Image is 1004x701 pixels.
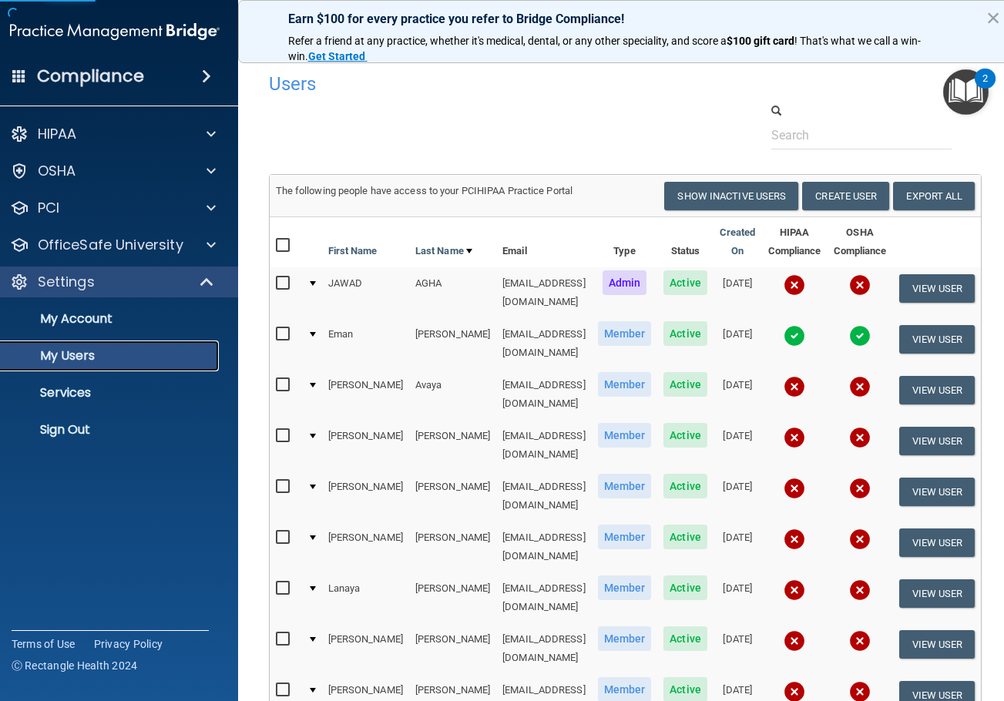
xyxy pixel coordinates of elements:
a: HIPAA [10,125,216,143]
a: Last Name [415,242,472,260]
img: cross.ca9f0e7f.svg [784,528,805,550]
button: View User [899,478,975,506]
a: Privacy Policy [94,636,163,652]
th: OSHA Compliance [828,217,893,267]
span: Member [598,372,652,397]
p: Sign Out [2,422,212,438]
th: Type [592,217,658,267]
p: Settings [38,273,95,291]
img: cross.ca9f0e7f.svg [784,478,805,499]
td: [DATE] [714,471,762,522]
a: OfficeSafe University [10,236,216,254]
iframe: Drift Widget Chat Controller [737,592,986,653]
button: View User [899,528,975,557]
td: [PERSON_NAME] [409,420,496,471]
td: [DATE] [714,522,762,572]
th: Email [496,217,592,267]
img: tick.e7d51cea.svg [849,325,871,347]
th: HIPAA Compliance [762,217,828,267]
td: [DATE] [714,267,762,318]
span: Refer a friend at any practice, whether it's medical, dental, or any other speciality, and score a [288,35,727,47]
img: cross.ca9f0e7f.svg [849,274,871,296]
span: ! That's what we call a win-win. [288,35,921,62]
button: View User [899,274,975,303]
td: JAWAD [322,267,409,318]
a: Terms of Use [12,636,76,652]
img: cross.ca9f0e7f.svg [849,579,871,601]
span: Active [663,626,707,651]
td: [DATE] [714,572,762,623]
h4: Compliance [37,65,144,87]
td: [PERSON_NAME] [322,369,409,420]
strong: $100 gift card [727,35,794,47]
td: [DATE] [714,420,762,471]
span: Member [598,321,652,346]
span: Ⓒ Rectangle Health 2024 [12,658,138,673]
th: Status [657,217,714,267]
a: Settings [10,273,215,291]
span: Active [663,474,707,498]
p: HIPAA [38,125,77,143]
p: My Account [2,311,212,327]
span: Admin [603,270,647,295]
td: [EMAIL_ADDRESS][DOMAIN_NAME] [496,471,592,522]
td: [EMAIL_ADDRESS][DOMAIN_NAME] [496,369,592,420]
span: Active [663,321,707,346]
a: Get Started [308,50,368,62]
img: cross.ca9f0e7f.svg [849,427,871,448]
p: OSHA [38,162,76,180]
button: Close [986,5,1001,30]
span: Member [598,474,652,498]
img: cross.ca9f0e7f.svg [849,528,871,550]
td: [PERSON_NAME] [322,420,409,471]
div: 2 [982,79,988,99]
img: cross.ca9f0e7f.svg [849,376,871,397]
td: AGHA [409,267,496,318]
td: [EMAIL_ADDRESS][DOMAIN_NAME] [496,420,592,471]
span: Active [663,423,707,448]
td: [PERSON_NAME] [322,623,409,674]
img: tick.e7d51cea.svg [784,325,805,347]
p: OfficeSafe University [38,236,183,254]
td: [PERSON_NAME] [409,572,496,623]
p: Services [2,385,212,401]
strong: Get Started [308,50,365,62]
a: Created On [720,223,756,260]
button: View User [899,376,975,404]
button: View User [899,579,975,608]
span: Member [598,525,652,549]
p: Earn $100 for every practice you refer to Bridge Compliance! [288,12,945,26]
img: cross.ca9f0e7f.svg [784,274,805,296]
td: [PERSON_NAME] [322,522,409,572]
span: Active [663,372,707,397]
button: Open Resource Center, 2 new notifications [943,69,989,115]
img: cross.ca9f0e7f.svg [784,427,805,448]
td: Eman [322,318,409,369]
td: [EMAIL_ADDRESS][DOMAIN_NAME] [496,522,592,572]
img: cross.ca9f0e7f.svg [784,579,805,601]
td: [DATE] [714,623,762,674]
span: Active [663,270,707,295]
td: [DATE] [714,318,762,369]
td: [PERSON_NAME] [322,471,409,522]
td: [PERSON_NAME] [409,623,496,674]
h4: Users [269,74,676,94]
td: [PERSON_NAME] [409,471,496,522]
p: PCI [38,199,59,217]
td: [PERSON_NAME] [409,522,496,572]
a: OSHA [10,162,216,180]
button: Create User [802,182,889,210]
td: [PERSON_NAME] [409,318,496,369]
span: Active [663,525,707,549]
button: Show Inactive Users [664,182,798,210]
input: Search [771,121,952,149]
a: Export All [893,182,975,210]
img: PMB logo [10,16,220,47]
span: Member [598,423,652,448]
img: cross.ca9f0e7f.svg [849,478,871,499]
td: Lanaya [322,572,409,623]
span: Active [663,575,707,600]
a: PCI [10,199,216,217]
span: The following people have access to your PCIHIPAA Practice Portal [276,185,573,196]
span: Member [598,626,652,651]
